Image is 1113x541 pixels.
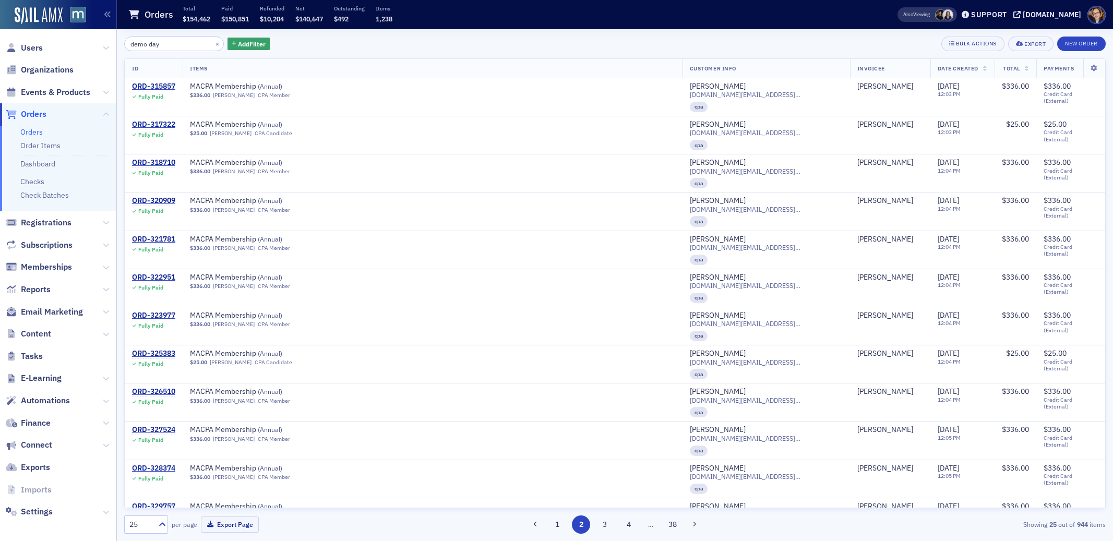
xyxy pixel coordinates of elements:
div: [DOMAIN_NAME] [1023,10,1081,19]
a: Finance [6,417,51,429]
div: [PERSON_NAME] [857,235,913,244]
span: Exports [21,462,50,473]
a: Settings [6,506,53,518]
a: [PERSON_NAME] [690,273,746,282]
span: Credit Card (External) [1044,282,1098,295]
span: Credit Card (External) [1044,91,1098,104]
a: MACPA Membership (Annual) [190,464,321,473]
div: cpa [690,293,708,303]
a: MACPA Membership (Annual) [190,387,321,396]
span: $150,851 [221,15,249,23]
a: MACPA Membership (Annual) [190,235,321,244]
span: Randy Day [857,158,923,167]
span: $154,462 [183,15,210,23]
span: $336.00 [1002,81,1029,91]
a: [PERSON_NAME] [857,425,913,435]
div: [PERSON_NAME] [857,387,913,396]
span: [DATE] [938,158,959,167]
div: [PERSON_NAME] [690,158,746,167]
span: Viewing [903,11,930,18]
span: $336.00 [190,283,210,290]
a: Connect [6,439,52,451]
a: MACPA Membership (Annual) [190,120,321,129]
input: Search… [124,37,224,51]
a: [PERSON_NAME] [213,436,255,442]
div: cpa [690,178,708,188]
span: [DATE] [938,119,959,129]
span: Randy Day [857,311,923,320]
p: Refunded [260,5,284,12]
a: [PERSON_NAME] [857,273,913,282]
span: [DATE] [938,196,959,205]
span: $336.00 [190,321,210,328]
a: [PERSON_NAME] [210,130,252,137]
span: [DOMAIN_NAME][EMAIL_ADDRESS][DOMAIN_NAME] [690,320,843,328]
a: [PERSON_NAME] [690,464,746,473]
span: $336.00 [1044,310,1071,320]
a: Dashboard [20,159,55,169]
span: MACPA Membership [190,235,321,244]
span: $140,647 [295,15,323,23]
a: ORD-329757 [132,502,175,511]
span: Lauren McDonough [935,9,946,20]
a: [PERSON_NAME] [213,245,255,251]
a: [PERSON_NAME] [690,120,746,129]
span: [DATE] [938,348,959,358]
span: ( Annual ) [258,235,282,243]
a: [PERSON_NAME] [690,502,746,511]
span: MACPA Membership [190,273,321,282]
span: E-Learning [21,372,62,384]
a: Tasks [6,351,43,362]
a: [PERSON_NAME] [690,425,746,435]
a: [PERSON_NAME] [213,474,255,480]
a: [PERSON_NAME] [690,82,746,91]
a: [PERSON_NAME] [210,359,252,366]
span: [DATE] [938,272,959,282]
div: ORD-315857 [132,82,175,91]
img: SailAMX [15,7,63,24]
span: MACPA Membership [190,82,321,91]
span: Randy Day [857,235,923,244]
a: ORD-328374 [132,464,175,473]
a: MACPA Membership (Annual) [190,273,321,282]
span: Reports [21,284,51,295]
a: ORD-325383 [132,349,175,358]
a: ORD-327524 [132,425,175,435]
span: [DOMAIN_NAME][EMAIL_ADDRESS][DOMAIN_NAME] [690,206,843,213]
span: [DOMAIN_NAME][EMAIL_ADDRESS][DOMAIN_NAME] [690,167,843,175]
p: Items [376,5,392,12]
span: ( Annual ) [258,502,282,510]
span: Total [1003,65,1020,72]
button: AddFilter [228,38,270,51]
a: [PERSON_NAME] [857,464,913,473]
div: ORD-322951 [132,273,175,282]
button: 2 [572,515,590,534]
div: cpa [690,216,708,226]
span: Randy Day [857,82,923,91]
div: ORD-326510 [132,387,175,396]
a: ORD-320909 [132,196,175,206]
span: $336.00 [1044,196,1071,205]
div: [PERSON_NAME] [857,120,913,129]
span: Credit Card (External) [1044,129,1098,142]
a: Subscriptions [6,239,73,251]
span: Kelly Brown [942,9,953,20]
span: Subscriptions [21,239,73,251]
div: Support [971,10,1007,19]
a: Users [6,42,43,54]
span: MACPA Membership [190,387,321,396]
span: 1,238 [376,15,392,23]
a: [PERSON_NAME] [690,311,746,320]
div: ORD-317322 [132,120,175,129]
a: MACPA Membership (Annual) [190,311,321,320]
a: [PERSON_NAME] [857,196,913,206]
span: $25.00 [190,130,207,137]
span: $25.00 [1006,119,1029,129]
span: $336.00 [1044,234,1071,244]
